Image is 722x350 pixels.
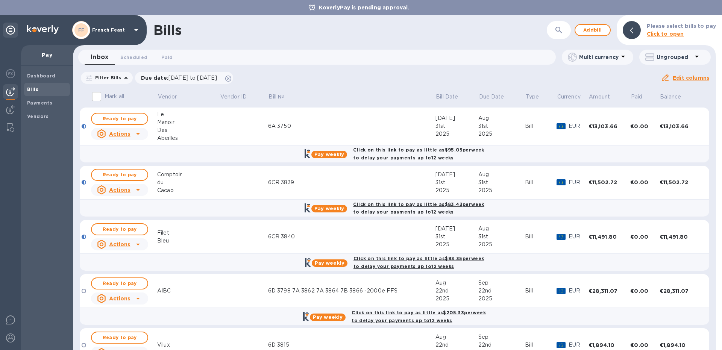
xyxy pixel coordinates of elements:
[315,260,344,266] b: Pay weekly
[268,93,284,101] p: Bill №
[6,69,15,78] img: Foreign exchange
[157,171,220,179] div: Comptoir
[589,93,620,101] span: Amount
[435,130,478,138] div: 2025
[589,233,631,241] div: €11,491.80
[98,114,141,123] span: Ready to pay
[435,333,478,341] div: Aug
[435,186,478,194] div: 2025
[569,287,588,295] p: EUR
[478,287,525,295] div: 22nd
[478,186,525,194] div: 2025
[435,179,478,186] div: 31st
[315,4,413,11] p: KoverlyPay is pending approval.
[647,31,684,37] b: Click to open
[109,131,130,137] u: Actions
[435,171,478,179] div: [DATE]
[27,25,59,34] img: Logo
[435,279,478,287] div: Aug
[268,93,294,101] span: Bill №
[435,225,478,233] div: [DATE]
[109,187,130,193] u: Actions
[435,122,478,130] div: 31st
[647,23,716,29] b: Please select bills to pay
[660,93,681,101] p: Balance
[478,279,525,287] div: Sep
[631,93,652,101] span: Paid
[525,287,557,295] div: Bill
[220,93,256,101] span: Vendor ID
[526,93,549,101] span: Type
[569,341,588,349] p: EUR
[660,287,702,295] div: €28,311.07
[268,341,435,349] div: 6D 3815
[630,233,659,241] div: €0.00
[478,241,525,248] div: 2025
[581,26,604,35] span: Add bill
[314,152,344,157] b: Pay weekly
[220,93,247,101] p: Vendor ID
[158,93,187,101] span: Vendor
[353,202,484,215] b: Click on this link to pay as little as $83.43 per week to delay your payments up to 12 weeks
[141,74,221,82] p: Due date :
[313,314,343,320] b: Pay weekly
[478,179,525,186] div: 31st
[109,295,130,302] u: Actions
[673,75,709,81] u: Edit columns
[435,114,478,122] div: [DATE]
[657,53,692,61] p: Ungrouped
[157,229,220,237] div: Filet
[157,126,220,134] div: Des
[435,287,478,295] div: 22nd
[120,53,147,61] span: Scheduled
[631,93,643,101] p: Paid
[157,287,220,295] div: AIBC
[660,93,691,101] span: Balance
[569,233,588,241] p: EUR
[525,233,557,241] div: Bill
[660,123,702,130] div: €13,103.66
[161,53,173,61] span: Paid
[569,122,588,130] p: EUR
[478,333,525,341] div: Sep
[157,111,220,118] div: Le
[479,93,504,101] p: Due Date
[589,287,631,295] div: €28,311.07
[479,93,514,101] span: Due Date
[630,341,659,349] div: €0.00
[435,295,478,303] div: 2025
[478,114,525,122] div: Aug
[135,72,234,84] div: Due date:[DATE] to [DATE]
[98,333,141,342] span: Ready to pay
[268,287,435,295] div: 6D 3798 7A 3862 7A 3864 7B 3866 -2000e FFS
[27,114,49,119] b: Vendors
[92,74,121,81] p: Filter Bills
[478,122,525,130] div: 31st
[589,93,610,101] p: Amount
[435,233,478,241] div: 31st
[630,179,659,186] div: €0.00
[478,233,525,241] div: 31st
[589,341,631,349] div: €1,894.10
[157,134,220,142] div: Abeilles
[478,225,525,233] div: Aug
[91,277,148,289] button: Ready to pay
[168,75,217,81] span: [DATE] to [DATE]
[353,256,484,269] b: Click on this link to pay as little as $83.35 per week to delay your payments up to 12 weeks
[157,341,220,349] div: Vilux
[435,341,478,349] div: 22nd
[579,53,619,61] p: Multi currency
[91,169,148,181] button: Ready to pay
[268,179,435,186] div: 6CR 3839
[91,332,148,344] button: Ready to pay
[157,179,220,186] div: du
[91,113,148,125] button: Ready to pay
[3,23,18,38] div: Unpin categories
[27,86,38,92] b: Bills
[78,27,85,33] b: FF
[98,170,141,179] span: Ready to pay
[157,118,220,126] div: Manoir
[526,93,539,101] p: Type
[478,171,525,179] div: Aug
[569,179,588,186] p: EUR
